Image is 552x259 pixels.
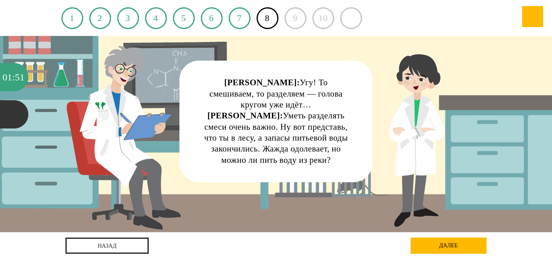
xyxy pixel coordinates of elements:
[411,238,487,254] div: далее
[2,63,12,91] div: 01
[145,7,167,29] a: 4
[257,7,278,29] a: 8
[202,77,351,166] div: Угу! То смешиваем, то разделяем — голова кругом уже идёт… Уметь разделять смеси очень важно. Ну в...
[173,7,195,29] a: 5
[15,63,25,91] div: 51
[61,7,83,29] a: 1
[207,111,283,120] strong: [PERSON_NAME]:
[229,7,251,29] a: 7
[284,7,306,29] div: 9
[201,7,223,29] a: 6
[117,7,139,29] a: 3
[312,7,334,29] div: 10
[12,63,15,91] div: :
[351,66,368,82] div: Нажми на ГЛАЗ, чтобы скрыть текст и посмотреть картинку полностью
[89,7,111,29] a: 2
[224,78,300,87] strong: [PERSON_NAME]:
[65,238,149,254] a: назад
